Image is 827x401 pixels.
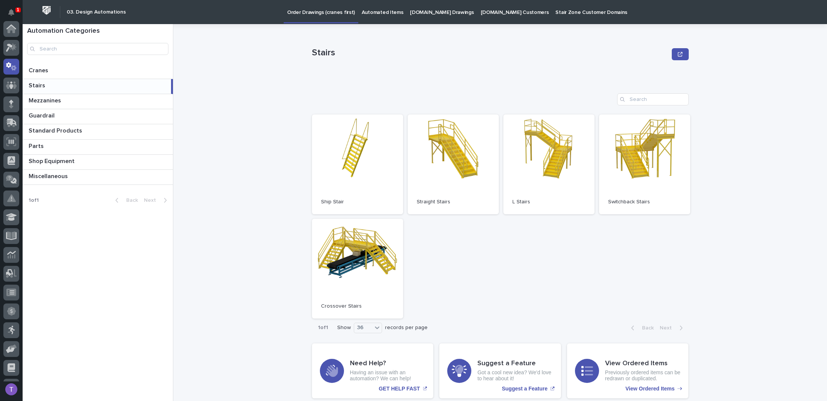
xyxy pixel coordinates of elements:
[379,386,420,392] p: GET HELP FAST
[29,96,63,104] p: Mezzanines
[321,303,394,310] p: Crossover Stairs
[502,386,547,392] p: Suggest a Feature
[144,198,161,203] span: Next
[385,325,428,331] p: records per page
[312,47,669,58] p: Stairs
[417,199,490,205] p: Straight Stairs
[567,343,689,398] a: View Ordered Items
[29,171,69,180] p: Miscellaneous
[9,9,19,21] div: Notifications1
[67,9,126,15] h2: 03. Design Automations
[23,94,173,109] a: MezzaninesMezzanines
[512,199,585,205] p: L Stairs
[23,155,173,170] a: Shop EquipmentShop Equipment
[109,197,141,204] button: Back
[605,369,681,382] p: Previously ordered items can be redrawn or duplicated.
[141,197,173,204] button: Next
[350,360,426,368] h3: Need Help?
[605,360,681,368] h3: View Ordered Items
[337,325,351,331] p: Show
[312,319,334,337] p: 1 of 1
[312,114,403,214] a: Ship Stair
[625,325,657,331] button: Back
[608,199,681,205] p: Switchback Stairs
[17,7,19,12] p: 1
[23,170,173,185] a: MiscellaneousMiscellaneous
[29,156,76,165] p: Shop Equipment
[23,124,173,139] a: Standard ProductsStandard Products
[657,325,689,331] button: Next
[350,369,426,382] p: Having an issue with an automation? We can help!
[29,126,84,134] p: Standard Products
[27,27,168,35] h1: Automation Categories
[439,343,561,398] a: Suggest a Feature
[408,114,499,214] a: Straight Stairs
[23,79,173,94] a: StairsStairs
[321,199,394,205] p: Ship Stair
[23,140,173,155] a: PartsParts
[599,114,690,214] a: Switchback Stairs
[23,109,173,124] a: GuardrailGuardrail
[625,386,674,392] p: View Ordered Items
[354,324,372,332] div: 36
[23,191,45,210] p: 1 of 1
[27,43,168,55] input: Search
[477,369,553,382] p: Got a cool new idea? We'd love to hear about it!
[312,219,403,319] a: Crossover Stairs
[312,343,434,398] a: GET HELP FAST
[40,3,54,17] img: Workspace Logo
[29,66,50,74] p: Cranes
[617,93,689,105] input: Search
[503,114,595,214] a: L Stairs
[3,5,19,20] button: Notifications
[29,111,56,119] p: Guardrail
[29,141,45,150] p: Parts
[3,381,19,397] button: users-avatar
[122,198,138,203] span: Back
[637,325,654,331] span: Back
[477,360,553,368] h3: Suggest a Feature
[23,64,173,79] a: CranesCranes
[660,325,676,331] span: Next
[29,81,47,89] p: Stairs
